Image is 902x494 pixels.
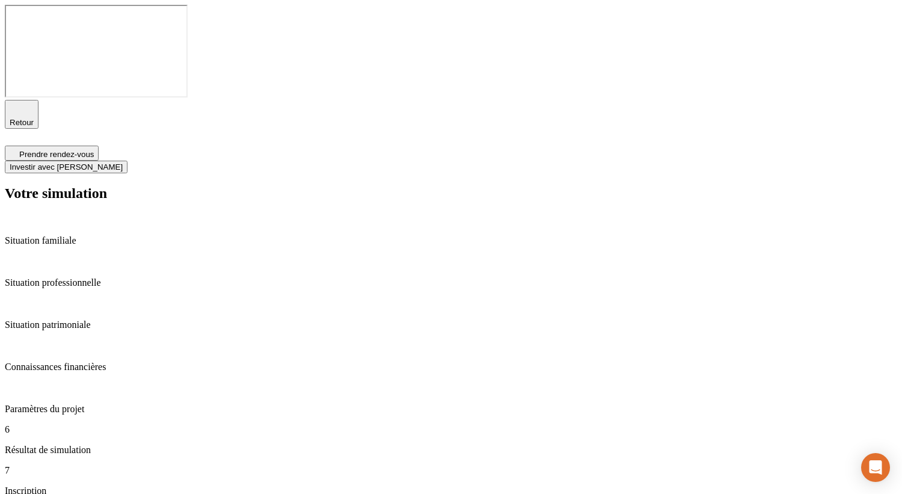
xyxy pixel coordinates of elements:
[10,162,123,171] span: Investir avec [PERSON_NAME]
[861,453,890,482] div: Open Intercom Messenger
[5,100,38,129] button: Retour
[5,424,897,435] p: 6
[5,161,127,173] button: Investir avec [PERSON_NAME]
[5,277,897,288] p: Situation professionnelle
[5,185,897,202] h2: Votre simulation
[19,150,94,159] span: Prendre rendez-vous
[10,118,34,127] span: Retour
[5,465,897,476] p: 7
[5,235,897,246] p: Situation familiale
[5,445,897,455] p: Résultat de simulation
[5,146,99,161] button: Prendre rendez-vous
[5,362,897,372] p: Connaissances financières
[5,404,897,415] p: Paramètres du projet
[5,320,897,330] p: Situation patrimoniale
